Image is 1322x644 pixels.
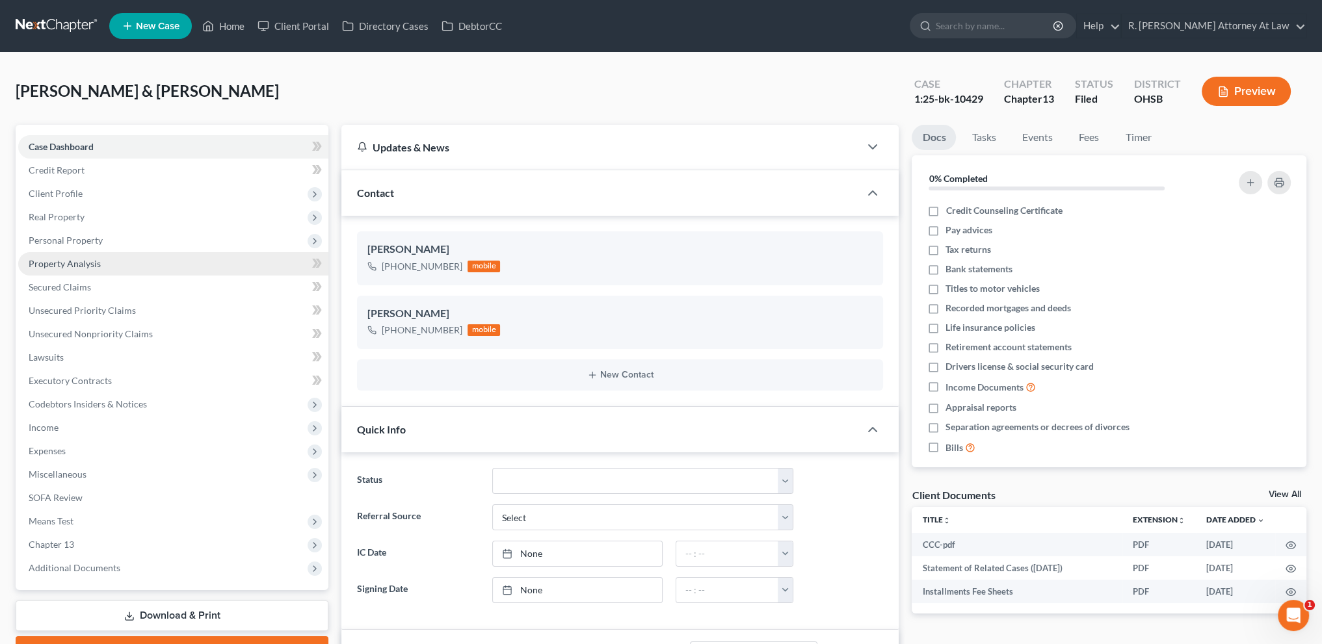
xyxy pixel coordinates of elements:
span: Miscellaneous [29,469,86,480]
div: Chapter [1004,77,1054,92]
span: Codebtors Insiders & Notices [29,398,147,409]
td: [DATE] [1196,580,1275,603]
td: [DATE] [1196,533,1275,556]
i: unfold_more [1178,517,1185,524]
span: Means Test [29,515,73,526]
div: Client Documents [912,488,995,502]
a: Timer [1115,125,1161,150]
td: Installments Fee Sheets [912,580,1122,603]
span: Quick Info [357,423,406,435]
button: New Contact [367,370,873,380]
div: mobile [468,324,500,336]
span: Lawsuits [29,352,64,363]
button: Preview [1202,77,1291,106]
div: [PERSON_NAME] [367,306,873,322]
div: [PERSON_NAME] [367,242,873,257]
a: None [493,578,662,602]
i: unfold_more [942,517,950,524]
div: District [1134,77,1181,92]
span: Property Analysis [29,258,101,269]
span: Bills [945,441,963,454]
a: DebtorCC [435,14,509,38]
a: Unsecured Priority Claims [18,299,328,322]
a: Directory Cases [336,14,435,38]
span: Bank statements [945,263,1012,276]
a: Lawsuits [18,346,328,369]
span: Retirement account statements [945,341,1072,354]
span: Personal Property [29,235,103,246]
span: Income [29,422,59,433]
a: Tasks [961,125,1006,150]
span: New Case [136,21,179,31]
label: Status [350,468,485,494]
strong: 0% Completed [929,173,987,184]
span: Client Profile [29,188,83,199]
td: PDF [1122,556,1196,580]
span: Case Dashboard [29,141,94,152]
div: 1:25-bk-10429 [914,92,983,107]
td: [DATE] [1196,556,1275,580]
span: Expenses [29,445,66,456]
div: [PHONE_NUMBER] [382,324,462,337]
span: SOFA Review [29,492,83,503]
i: expand_more [1257,517,1265,524]
div: Status [1075,77,1113,92]
label: IC Date [350,541,485,567]
div: Updates & News [357,140,844,154]
span: Income Documents [945,381,1024,394]
span: Secured Claims [29,281,91,292]
label: Signing Date [350,577,485,603]
a: Date Added expand_more [1206,515,1265,524]
span: Appraisal reports [945,401,1016,414]
span: Unsecured Nonpriority Claims [29,328,153,339]
span: Drivers license & social security card [945,360,1094,373]
a: Case Dashboard [18,135,328,159]
div: mobile [468,261,500,272]
a: None [493,541,662,566]
a: Credit Report [18,159,328,182]
div: Filed [1075,92,1113,107]
a: Unsecured Nonpriority Claims [18,322,328,346]
a: SOFA Review [18,486,328,509]
input: Search by name... [936,14,1055,38]
span: Credit Counseling Certificate [945,204,1062,217]
a: Property Analysis [18,252,328,276]
td: PDF [1122,533,1196,556]
a: View All [1269,490,1301,499]
label: Referral Source [350,504,485,530]
a: Download & Print [16,600,328,631]
span: Life insurance policies [945,321,1035,334]
a: R. [PERSON_NAME] Attorney At Law [1122,14,1306,38]
a: Titleunfold_more [922,515,950,524]
span: Titles to motor vehicles [945,282,1040,295]
span: Pay advices [945,224,992,237]
span: Additional Documents [29,562,120,573]
td: CCC-pdf [912,533,1122,556]
input: -- : -- [676,541,778,566]
span: Unsecured Priority Claims [29,305,136,316]
a: Extensionunfold_more [1133,515,1185,524]
div: OHSB [1134,92,1181,107]
a: Client Portal [251,14,336,38]
input: -- : -- [676,578,778,602]
a: Help [1077,14,1120,38]
div: [PHONE_NUMBER] [382,260,462,273]
td: PDF [1122,580,1196,603]
div: Case [914,77,983,92]
td: Statement of Related Cases ([DATE]) [912,556,1122,580]
span: Credit Report [29,164,85,175]
span: Executory Contracts [29,375,112,386]
span: Recorded mortgages and deeds [945,302,1071,315]
span: [PERSON_NAME] & [PERSON_NAME] [16,81,279,100]
span: Contact [357,187,394,199]
a: Docs [912,125,956,150]
span: Separation agreements or decrees of divorces [945,420,1130,433]
span: Real Property [29,211,85,222]
span: 13 [1042,92,1054,105]
a: Secured Claims [18,276,328,299]
iframe: Intercom live chat [1278,600,1309,631]
span: Tax returns [945,243,991,256]
span: Chapter 13 [29,539,74,550]
a: Events [1011,125,1063,150]
span: 1 [1304,600,1315,610]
